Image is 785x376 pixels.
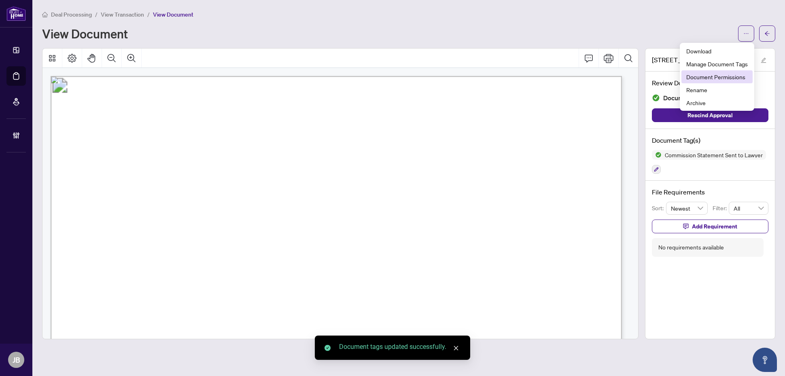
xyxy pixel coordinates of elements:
li: / [147,10,150,19]
span: Rename [686,85,748,94]
span: check-circle [325,345,331,351]
span: Rescind Approval [687,109,733,122]
p: Filter: [713,204,729,213]
span: View Document [153,11,193,18]
span: All [734,202,764,214]
span: Document Approved [663,93,724,104]
span: edit [761,57,766,63]
h4: Document Tag(s) [652,135,768,145]
span: home [42,12,48,17]
button: Open asap [753,348,777,372]
button: Rescind Approval [652,108,768,122]
div: Document tags updated successfully. [339,342,460,352]
span: arrow-left [764,31,770,36]
span: Newest [671,202,703,214]
li: / [95,10,98,19]
span: Manage Document Tags [686,59,748,68]
span: Add Requirement [692,220,737,233]
span: [STREET_ADDRESS] - CS to lawyer.pdf [652,55,753,65]
button: Add Requirement [652,220,768,233]
span: View Transaction [101,11,144,18]
span: Deal Processing [51,11,92,18]
span: Download [686,46,748,55]
span: Commission Statement Sent to Lawyer [662,152,766,158]
span: ellipsis [743,31,749,36]
h1: View Document [42,27,128,40]
span: close [453,345,459,351]
span: Archive [686,98,748,107]
p: Sort: [652,204,666,213]
span: JB [13,354,20,365]
img: Document Status [652,94,660,102]
img: logo [6,6,26,21]
a: Close [452,344,460,353]
h4: Review Document(s) [652,78,768,88]
img: Status Icon [652,150,662,160]
h4: File Requirements [652,187,768,197]
div: No requirements available [658,243,724,252]
span: Document Permissions [686,72,748,81]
